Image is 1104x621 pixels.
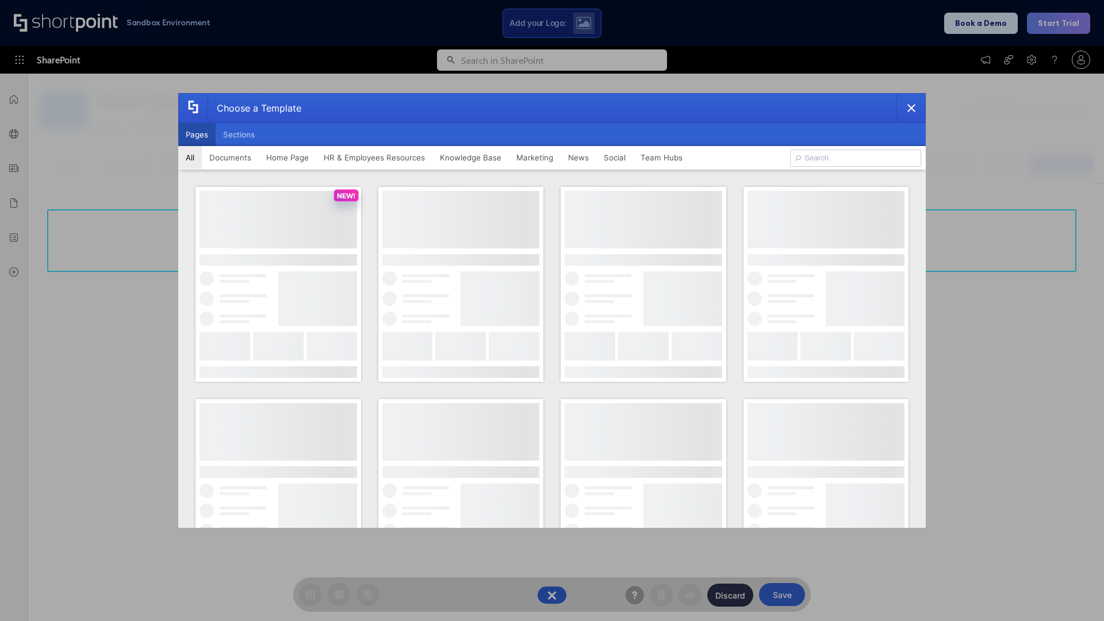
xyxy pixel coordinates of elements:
button: Documents [202,146,259,169]
button: Pages [178,123,216,146]
button: Home Page [259,146,316,169]
button: Knowledge Base [432,146,509,169]
div: Choose a Template [208,94,301,122]
button: HR & Employees Resources [316,146,432,169]
button: Social [596,146,633,169]
iframe: Chat Widget [1046,566,1104,621]
button: News [561,146,596,169]
p: NEW! [337,191,355,200]
button: All [178,146,202,169]
button: Sections [216,123,262,146]
button: Team Hubs [633,146,690,169]
div: template selector [178,93,926,528]
button: Marketing [509,146,561,169]
input: Search [790,149,921,167]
